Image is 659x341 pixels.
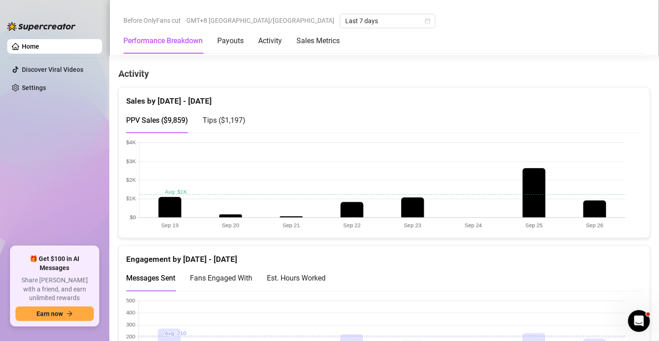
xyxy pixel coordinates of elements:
a: Discover Viral Videos [22,66,83,73]
div: Est. Hours Worked [267,272,326,284]
span: arrow-right [66,311,73,317]
a: Settings [22,84,46,91]
iframe: Intercom live chat [628,310,650,332]
span: Messages Sent [126,274,175,282]
div: Sales Metrics [296,35,340,46]
span: PPV Sales ( $9,859 ) [126,116,188,125]
div: Sales by [DATE] - [DATE] [126,88,642,107]
span: Before OnlyFans cut [123,14,181,27]
div: Activity [258,35,282,46]
span: Share [PERSON_NAME] with a friend, and earn unlimited rewards [15,276,94,303]
div: Engagement by [DATE] - [DATE] [126,246,642,266]
span: 🎁 Get $100 in AI Messages [15,255,94,272]
span: GMT+8 [GEOGRAPHIC_DATA]/[GEOGRAPHIC_DATA] [186,14,334,27]
a: Home [22,43,39,50]
span: Tips ( $1,197 ) [203,116,245,125]
div: Payouts [217,35,244,46]
span: Fans Engaged With [190,274,252,282]
span: calendar [425,18,430,24]
div: Performance Breakdown [123,35,203,46]
span: Last 7 days [345,14,430,28]
button: Earn nowarrow-right [15,306,94,321]
h4: Activity [118,67,650,80]
span: Earn now [36,310,63,317]
img: logo-BBDzfeDw.svg [7,22,76,31]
